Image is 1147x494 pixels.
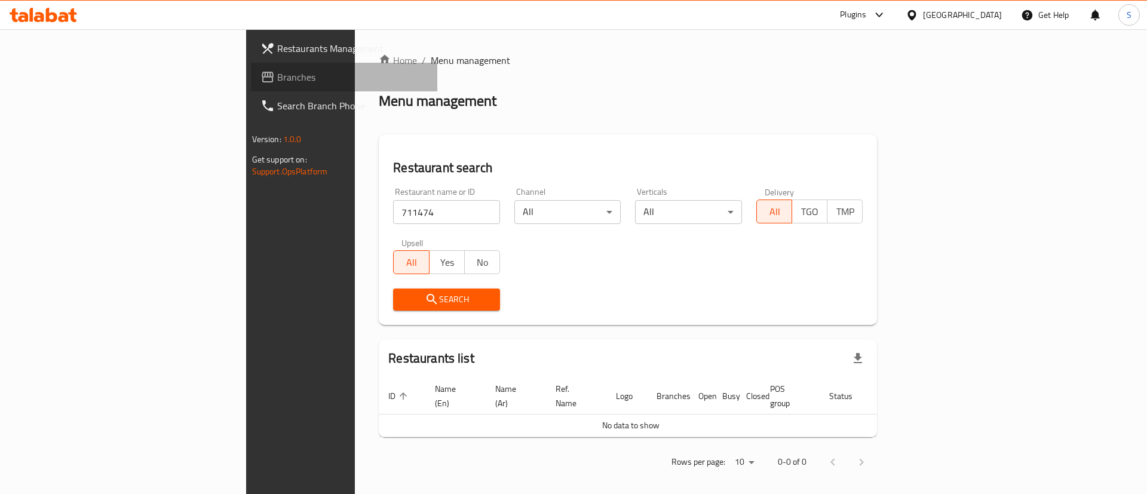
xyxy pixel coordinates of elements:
div: All [635,200,742,224]
span: No data to show [602,418,660,433]
div: Plugins [840,8,866,22]
div: [GEOGRAPHIC_DATA] [923,8,1002,22]
div: Export file [844,344,872,373]
button: All [393,250,429,274]
label: Delivery [765,188,795,196]
span: Version: [252,131,281,147]
nav: breadcrumb [379,53,877,67]
h2: Restaurants list [388,349,474,367]
span: TGO [797,203,823,220]
table: enhanced table [379,378,924,437]
span: POS group [770,382,805,410]
span: Branches [277,70,428,84]
div: All [514,200,621,224]
span: No [470,254,495,271]
span: Status [829,389,868,403]
div: Rows per page: [730,453,759,471]
button: All [756,200,792,223]
span: Restaurants Management [277,41,428,56]
a: Support.OpsPlatform [252,164,328,179]
h2: Restaurant search [393,159,863,177]
a: Search Branch Phone [251,91,438,120]
th: Open [689,378,713,415]
button: No [464,250,500,274]
button: TGO [792,200,827,223]
th: Busy [713,378,737,415]
span: All [762,203,787,220]
th: Logo [606,378,647,415]
a: Branches [251,63,438,91]
span: Get support on: [252,152,307,167]
p: 0-0 of 0 [778,455,806,470]
button: Search [393,289,500,311]
input: Search for restaurant name or ID.. [393,200,500,224]
button: Yes [429,250,465,274]
span: S [1127,8,1131,22]
span: Menu management [431,53,510,67]
span: Name (Ar) [495,382,532,410]
span: Search Branch Phone [277,99,428,113]
h2: Menu management [379,91,496,111]
p: Rows per page: [671,455,725,470]
span: Yes [434,254,460,271]
th: Closed [737,378,760,415]
span: ID [388,389,411,403]
a: Restaurants Management [251,34,438,63]
button: TMP [827,200,863,223]
span: TMP [832,203,858,220]
th: Branches [647,378,689,415]
span: Ref. Name [556,382,592,410]
span: All [398,254,424,271]
span: Search [403,292,490,307]
span: 1.0.0 [283,131,302,147]
span: Name (En) [435,382,471,410]
label: Upsell [401,238,424,247]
